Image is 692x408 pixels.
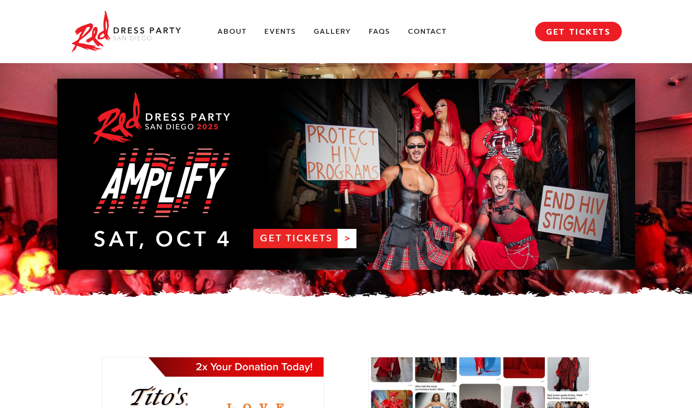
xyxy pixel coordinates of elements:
a: Gallery [314,27,351,36]
a: Events [264,27,296,36]
a: GET TICKETS [535,22,622,41]
a: FAQs [369,27,390,36]
a: Contact [408,27,447,36]
a: About [217,27,247,36]
img: Red Dress Party San Diego [71,9,182,54]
